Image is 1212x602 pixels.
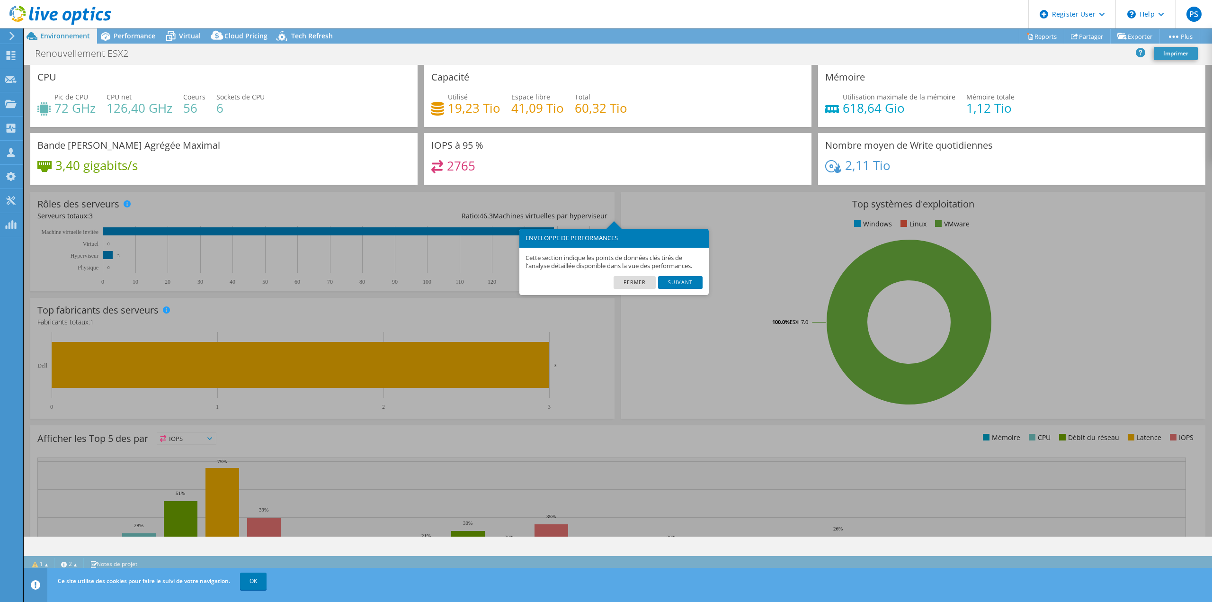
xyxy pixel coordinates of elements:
span: IOPS [157,433,216,444]
span: Cloud Pricing [224,31,267,40]
h3: ENVELOPPE DE PERFORMANCES [526,235,703,241]
span: Environnement [40,31,90,40]
svg: \n [1127,10,1136,18]
span: Tech Refresh [291,31,333,40]
a: Notes de projet [83,558,144,570]
span: PS [1186,7,1202,22]
a: Suivant [658,276,703,288]
a: Exporter [1110,29,1160,44]
a: OK [240,573,267,590]
a: 2 [54,558,84,570]
span: Performance [114,31,155,40]
a: 1 [26,558,55,570]
a: Partager [1064,29,1111,44]
span: Virtual [179,31,201,40]
a: Fermer [614,276,656,288]
a: Plus [1159,29,1200,44]
p: Cette section indique les points de données clés tirés de l'analyse détaillée disponible dans la ... [526,254,703,270]
h1: Renouvellement ESX2 [31,48,143,59]
span: Ce site utilise des cookies pour faire le suivi de votre navigation. [58,577,230,585]
a: Reports [1019,29,1064,44]
a: Imprimer [1154,47,1198,60]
